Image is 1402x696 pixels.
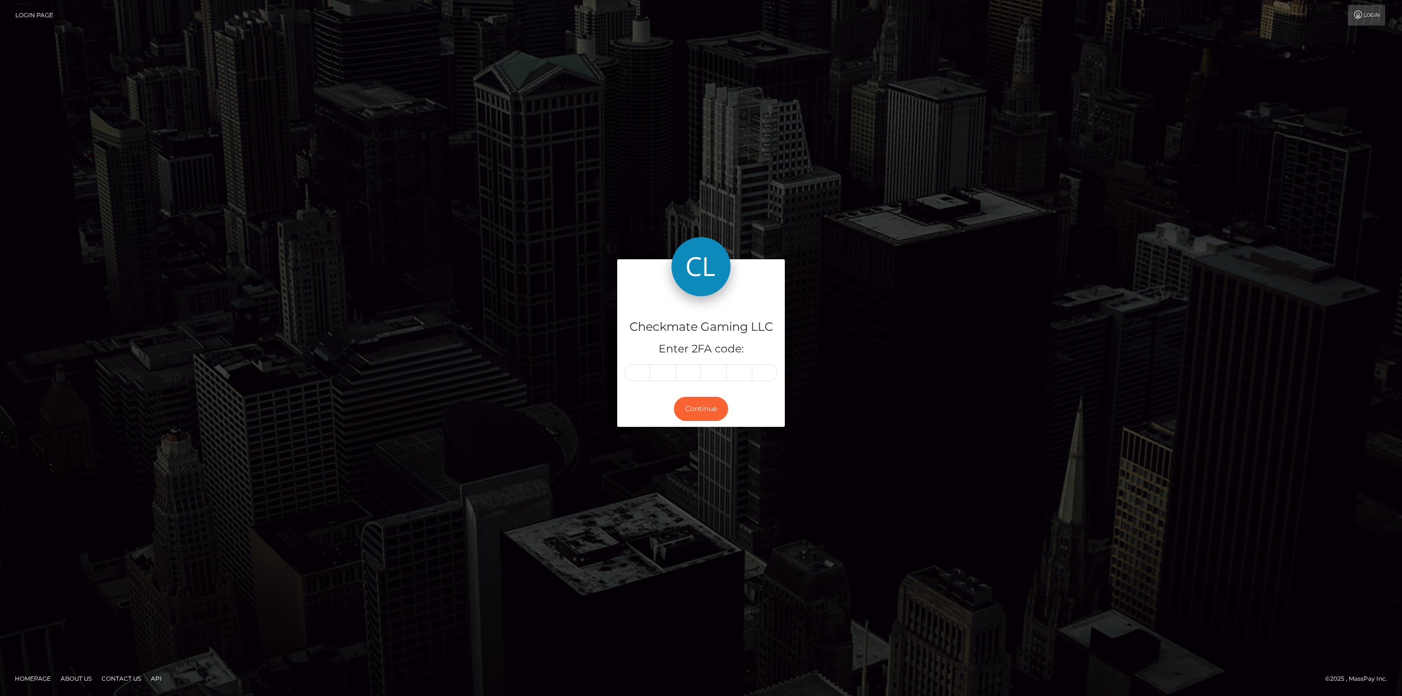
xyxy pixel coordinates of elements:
button: Continue [674,397,728,421]
img: Checkmate Gaming LLC [671,237,731,296]
a: Homepage [11,671,55,686]
a: API [147,671,166,686]
h4: Checkmate Gaming LLC [625,318,777,336]
a: Contact Us [98,671,145,686]
a: Login [1348,5,1385,26]
a: About Us [57,671,96,686]
h5: Enter 2FA code: [625,342,777,357]
div: © 2025 , MassPay Inc. [1325,673,1395,684]
a: Login Page [15,5,53,26]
